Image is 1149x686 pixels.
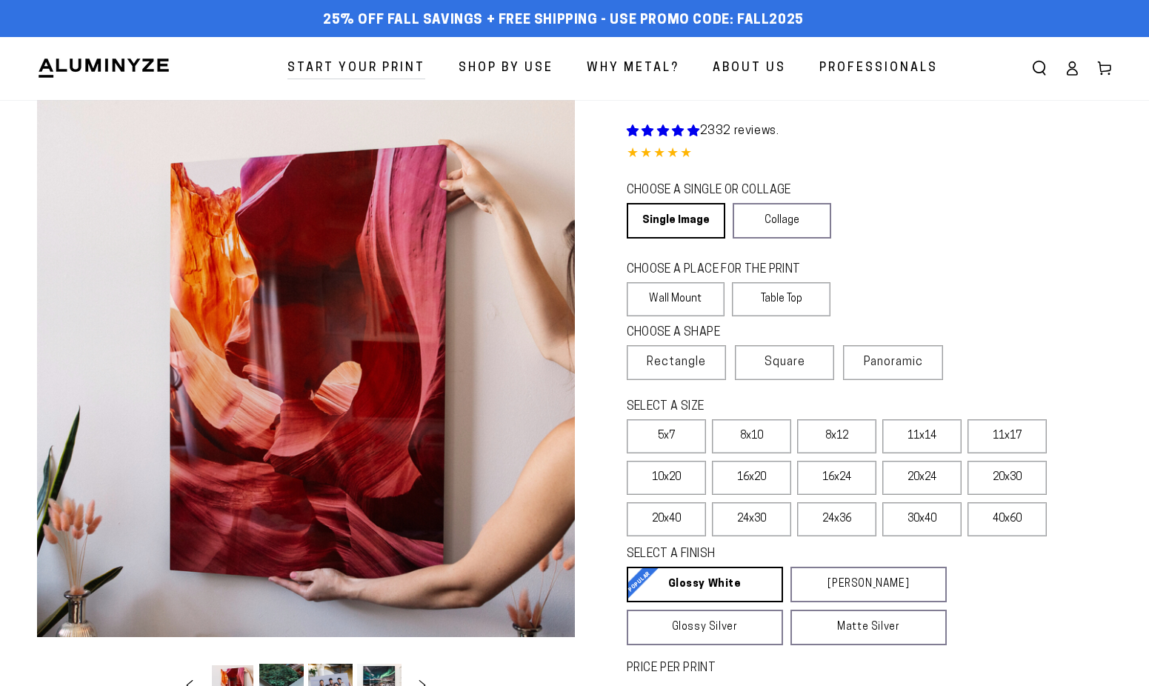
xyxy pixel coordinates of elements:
span: Square [765,353,805,371]
a: Why Metal? [576,49,690,88]
legend: CHOOSE A PLACE FOR THE PRINT [627,262,817,279]
span: Rectangle [647,353,706,371]
label: 20x24 [882,461,962,495]
label: PRICE PER PRINT [627,660,1113,677]
label: 10x20 [627,461,706,495]
label: 8x10 [712,419,791,453]
a: About Us [702,49,797,88]
a: Single Image [627,203,725,239]
a: Professionals [808,49,949,88]
label: 24x36 [797,502,876,536]
span: Shop By Use [459,58,553,79]
a: Matte Silver [790,610,947,645]
span: About Us [713,58,786,79]
label: 16x24 [797,461,876,495]
div: 4.85 out of 5.0 stars [627,144,1113,165]
label: Wall Mount [627,282,725,316]
a: Glossy Silver [627,610,783,645]
label: 20x30 [968,461,1047,495]
label: 16x20 [712,461,791,495]
span: 25% off FALL Savings + Free Shipping - Use Promo Code: FALL2025 [323,13,804,29]
label: 5x7 [627,419,706,453]
legend: CHOOSE A SINGLE OR COLLAGE [627,182,818,199]
span: Professionals [819,58,938,79]
label: 11x17 [968,419,1047,453]
span: Why Metal? [587,58,679,79]
label: 40x60 [968,502,1047,536]
a: Shop By Use [447,49,564,88]
label: 8x12 [797,419,876,453]
img: Aluminyze [37,57,170,79]
span: Start Your Print [287,58,425,79]
label: 11x14 [882,419,962,453]
legend: CHOOSE A SHAPE [627,324,819,342]
span: Panoramic [864,356,923,368]
a: Start Your Print [276,49,436,88]
a: Glossy White [627,567,783,602]
label: 20x40 [627,502,706,536]
legend: SELECT A SIZE [627,399,913,416]
a: Collage [733,203,831,239]
label: 30x40 [882,502,962,536]
legend: SELECT A FINISH [627,546,911,563]
summary: Search our site [1023,52,1056,84]
a: [PERSON_NAME] [790,567,947,602]
label: Table Top [732,282,830,316]
label: 24x30 [712,502,791,536]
